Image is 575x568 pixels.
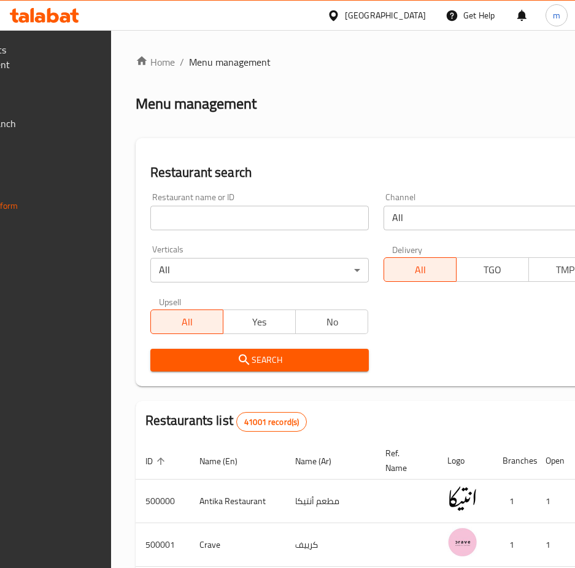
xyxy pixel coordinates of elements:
[536,480,565,523] td: 1
[136,523,190,567] td: 500001
[493,523,536,567] td: 1
[553,9,560,22] span: m
[385,446,423,475] span: Ref. Name
[150,206,369,230] input: Search for restaurant name or ID..
[536,442,565,480] th: Open
[295,309,368,334] button: No
[438,442,493,480] th: Logo
[223,309,296,334] button: Yes
[447,483,478,514] img: Antika Restaurant
[136,94,257,114] h2: Menu management
[145,411,307,432] h2: Restaurants list
[392,245,423,254] label: Delivery
[237,416,306,428] span: 41001 record(s)
[180,55,184,69] li: /
[447,527,478,558] img: Crave
[461,261,524,279] span: TGO
[536,523,565,567] td: 1
[159,297,182,306] label: Upsell
[189,55,271,69] span: Menu management
[156,313,218,331] span: All
[150,349,369,372] button: Search
[345,9,426,22] div: [GEOGRAPHIC_DATA]
[236,412,307,432] div: Total records count
[150,258,369,282] div: All
[228,313,291,331] span: Yes
[384,257,457,282] button: All
[160,352,359,368] span: Search
[301,313,363,331] span: No
[136,480,190,523] td: 500000
[150,309,223,334] button: All
[493,480,536,523] td: 1
[136,55,175,69] a: Home
[493,442,536,480] th: Branches
[295,454,347,469] span: Name (Ar)
[199,454,253,469] span: Name (En)
[285,523,376,567] td: كرييف
[145,454,169,469] span: ID
[456,257,529,282] button: TGO
[190,523,285,567] td: Crave
[190,480,285,523] td: Antika Restaurant
[285,480,376,523] td: مطعم أنتيكا
[389,261,452,279] span: All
